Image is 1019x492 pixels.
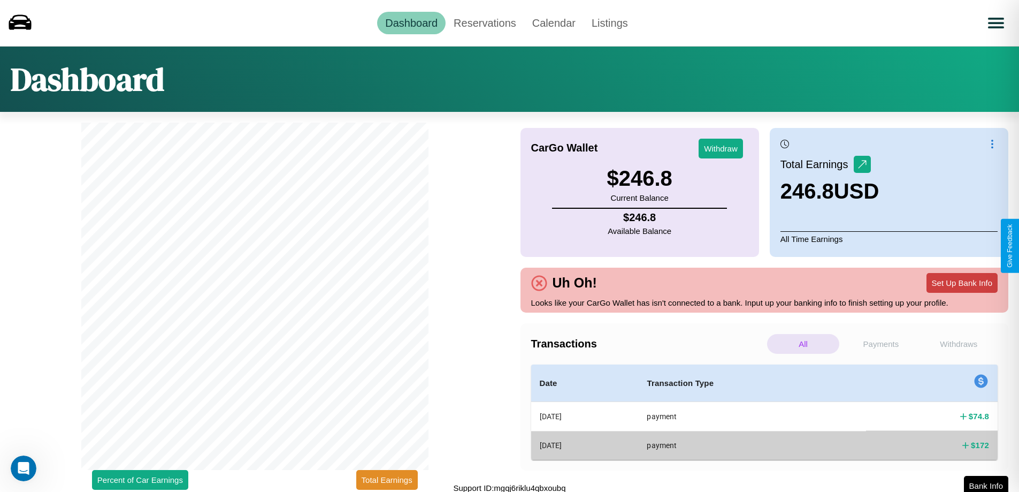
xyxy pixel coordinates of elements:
[780,155,854,174] p: Total Earnings
[547,275,602,291] h4: Uh Oh!
[607,166,672,191] h3: $ 246.8
[647,377,857,390] h4: Transaction Type
[608,224,671,238] p: Available Balance
[699,139,743,158] button: Withdraw
[524,12,584,34] a: Calendar
[11,57,164,101] h1: Dashboard
[1006,224,1014,268] div: Give Feedback
[531,402,639,432] th: [DATE]
[608,211,671,224] h4: $ 246.8
[531,142,598,154] h4: CarGo Wallet
[446,12,524,34] a: Reservations
[377,12,446,34] a: Dashboard
[531,431,639,459] th: [DATE]
[531,296,998,310] p: Looks like your CarGo Wallet has isn't connected to a bank. Input up your banking info to finish ...
[780,231,998,246] p: All Time Earnings
[969,411,989,422] h4: $ 74.8
[638,402,866,432] th: payment
[926,273,998,293] button: Set Up Bank Info
[92,470,188,490] button: Percent of Car Earnings
[540,377,630,390] h4: Date
[11,456,36,481] iframe: Intercom live chat
[767,334,839,354] p: All
[638,431,866,459] th: payment
[780,179,879,203] h3: 246.8 USD
[971,440,989,451] h4: $ 172
[845,334,917,354] p: Payments
[981,8,1011,38] button: Open menu
[531,365,998,460] table: simple table
[607,191,672,205] p: Current Balance
[923,334,995,354] p: Withdraws
[531,338,764,350] h4: Transactions
[584,12,636,34] a: Listings
[356,470,418,490] button: Total Earnings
